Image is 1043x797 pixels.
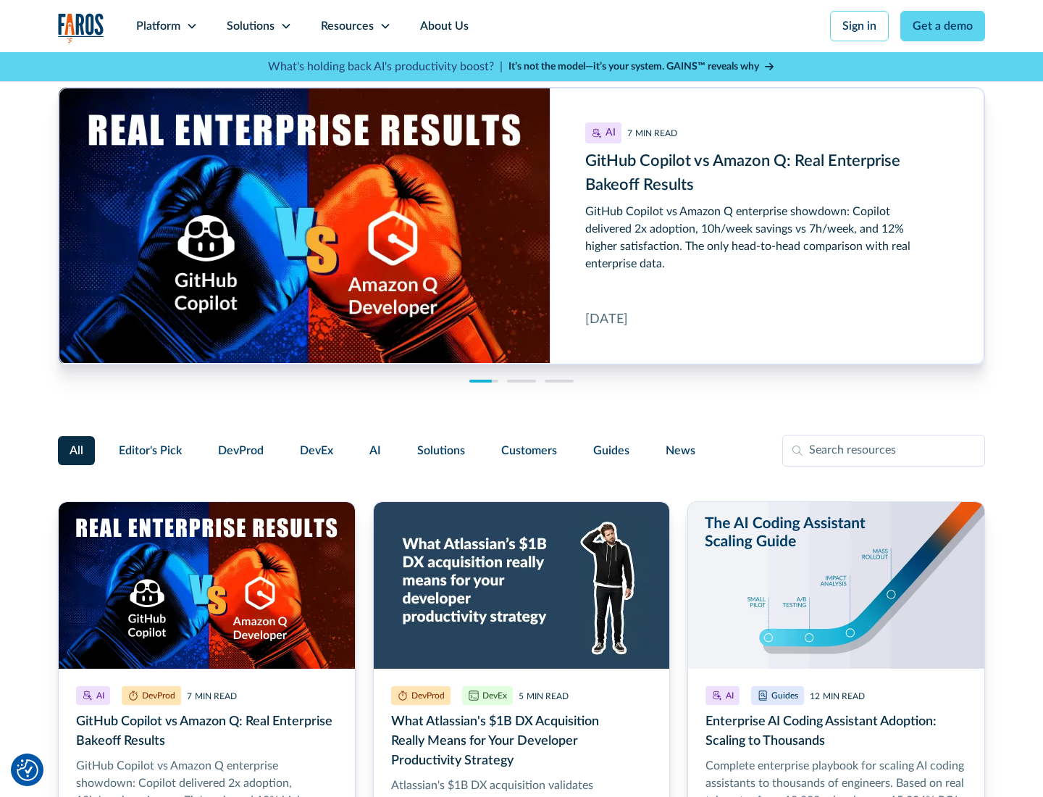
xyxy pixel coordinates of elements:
strong: It’s not the model—it’s your system. GAINS™ reveals why [508,62,759,72]
button: Cookie Settings [17,759,38,781]
div: cms-link [59,88,984,364]
a: home [58,13,104,43]
input: Search resources [782,435,985,467]
span: Customers [501,442,557,459]
div: Platform [136,17,180,35]
span: DevProd [218,442,264,459]
a: Sign in [830,11,889,41]
img: Illustration of hockey stick-like scaling from pilot to mass rollout [688,502,984,669]
span: Guides [593,442,629,459]
span: DevEx [300,442,333,459]
span: AI [369,442,381,459]
img: Developer scratching his head on a blue background [374,502,670,669]
a: Get a demo [900,11,985,41]
span: All [70,442,83,459]
a: GitHub Copilot vs Amazon Q: Real Enterprise Bakeoff Results [59,88,984,364]
span: News [666,442,695,459]
span: Editor's Pick [119,442,182,459]
div: Resources [321,17,374,35]
img: Logo of the analytics and reporting company Faros. [58,13,104,43]
p: What's holding back AI's productivity boost? | [268,58,503,75]
img: Revisit consent button [17,759,38,781]
span: Solutions [417,442,465,459]
img: Illustration of a boxing match of GitHub Copilot vs. Amazon Q. with real enterprise results. [59,502,355,669]
a: It’s not the model—it’s your system. GAINS™ reveals why [508,59,775,75]
div: Solutions [227,17,275,35]
form: Filter Form [58,435,985,467]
